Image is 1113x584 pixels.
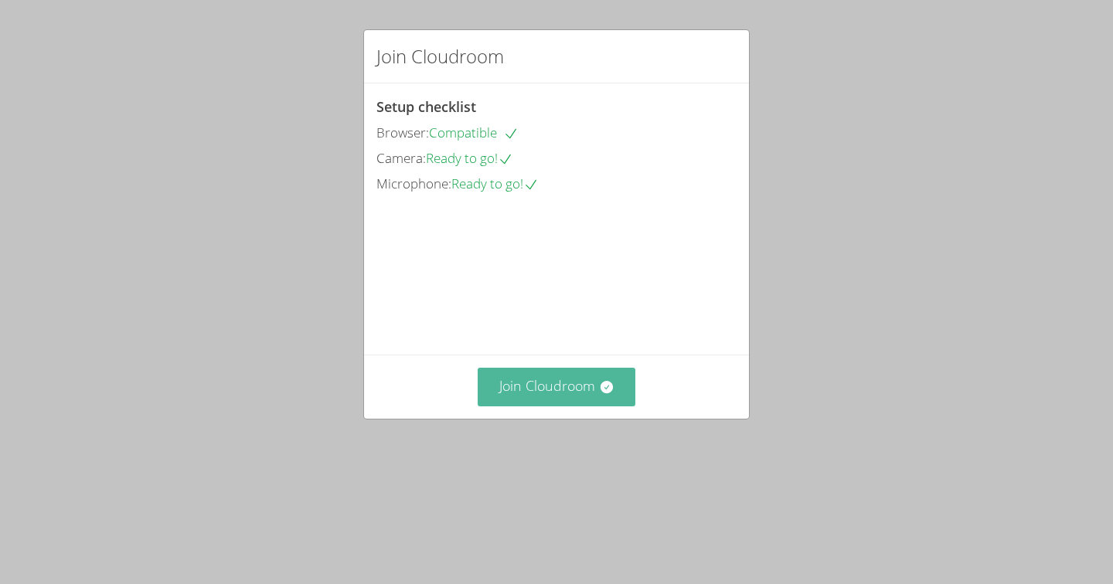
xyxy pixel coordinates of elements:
span: Compatible [429,124,519,141]
button: Join Cloudroom [478,368,636,406]
span: Ready to go! [451,175,539,192]
h2: Join Cloudroom [376,42,504,70]
span: Camera: [376,149,426,167]
span: Ready to go! [426,149,513,167]
span: Browser: [376,124,429,141]
span: Setup checklist [376,97,476,116]
span: Microphone: [376,175,451,192]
